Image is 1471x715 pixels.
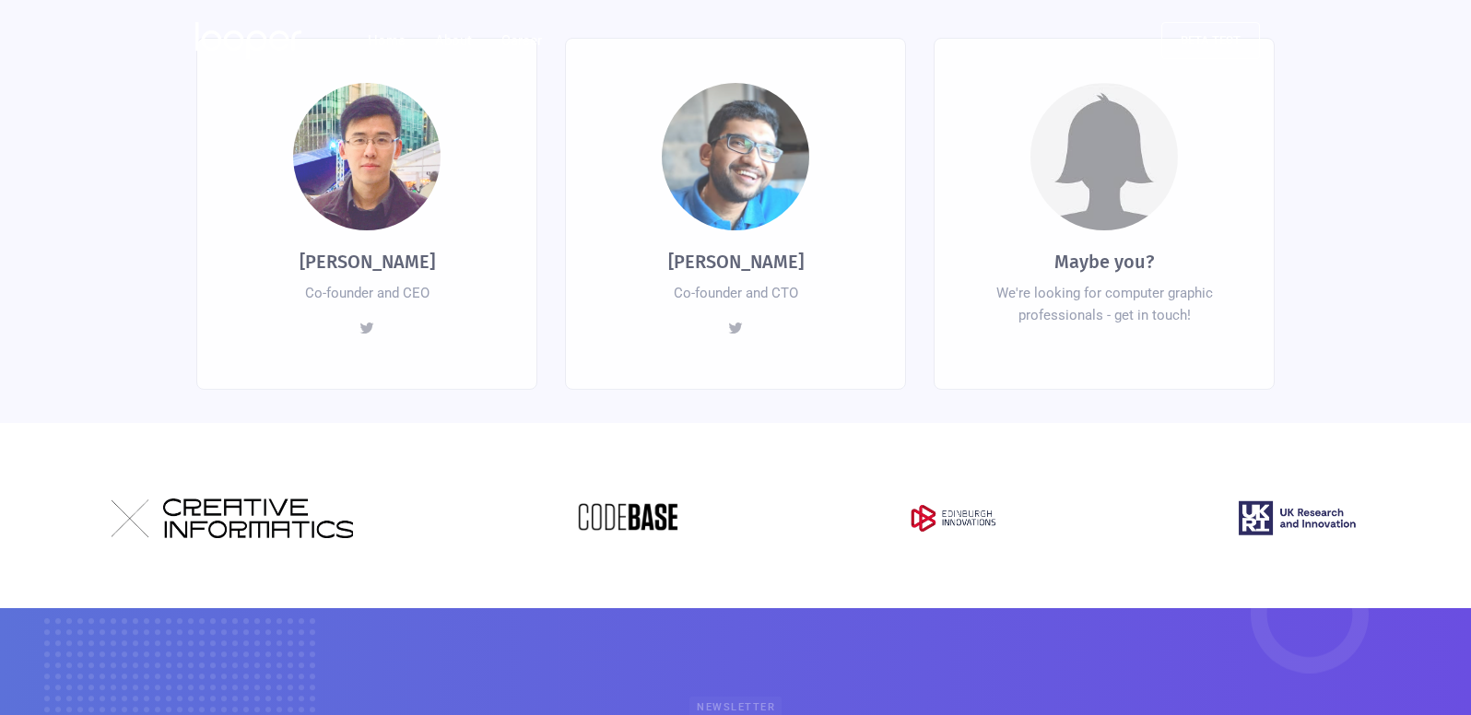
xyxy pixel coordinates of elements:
h4: Maybe you? [1054,249,1154,275]
h4: [PERSON_NAME] [668,249,804,275]
h4: [PERSON_NAME] [300,249,435,275]
a: Career [487,22,557,59]
div: Co-founder and CEO [305,282,430,304]
div: Co-founder and CTO [674,282,798,304]
a: Home [353,22,420,59]
div: About [435,29,472,52]
a: beta test [1161,22,1260,59]
div: About [420,22,487,59]
div: We're looking for computer graphic professionals - get in touch! [971,282,1237,326]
